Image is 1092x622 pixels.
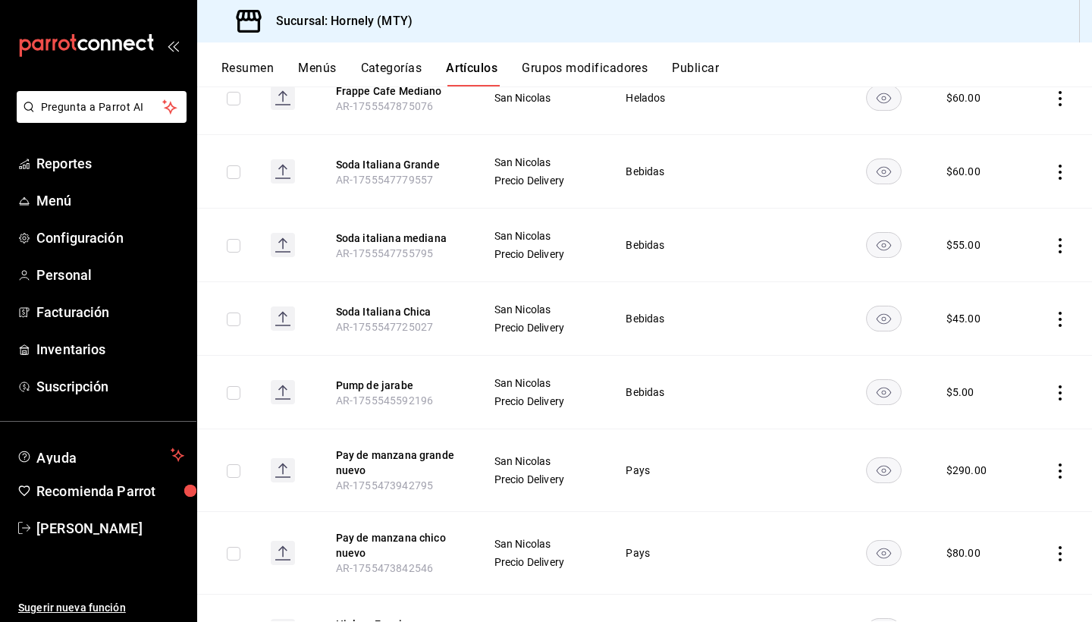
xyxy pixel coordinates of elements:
span: Recomienda Parrot [36,481,184,501]
span: San Nicolas [494,304,588,315]
span: Precio Delivery [494,557,588,567]
span: Pregunta a Parrot AI [41,99,163,115]
div: $ 55.00 [946,237,981,253]
button: edit-product-location [336,231,457,246]
span: Configuración [36,228,184,248]
span: Personal [36,265,184,285]
h3: Sucursal: Hornely (MTY) [264,12,413,30]
button: edit-product-location [336,304,457,319]
button: availability-product [866,457,902,483]
span: San Nicolas [494,231,588,241]
span: AR-1755547755795 [336,247,433,259]
button: actions [1053,385,1068,401]
button: actions [1053,312,1068,327]
span: Bebidas [626,166,711,177]
button: edit-product-location [336,448,457,478]
span: Suscripción [36,376,184,397]
button: open_drawer_menu [167,39,179,52]
span: Facturación [36,302,184,322]
span: Ayuda [36,446,165,464]
span: AR-1755473942795 [336,479,433,492]
div: $ 60.00 [946,164,981,179]
button: Pregunta a Parrot AI [17,91,187,123]
div: $ 80.00 [946,545,981,561]
div: $ 290.00 [946,463,987,478]
button: edit-product-location [336,530,457,561]
span: Sugerir nueva función [18,600,184,616]
button: actions [1053,165,1068,180]
span: Precio Delivery [494,249,588,259]
button: edit-product-location [336,378,457,393]
button: Categorías [361,61,422,86]
button: actions [1053,546,1068,561]
span: Pays [626,548,711,558]
span: San Nicolas [494,93,588,103]
span: Precio Delivery [494,474,588,485]
button: Publicar [672,61,719,86]
span: San Nicolas [494,378,588,388]
button: Menús [298,61,336,86]
div: $ 45.00 [946,311,981,326]
button: availability-product [866,306,902,331]
span: [PERSON_NAME] [36,518,184,539]
span: Reportes [36,153,184,174]
span: Inventarios [36,339,184,360]
button: actions [1053,91,1068,106]
span: AR-1755473842546 [336,562,433,574]
button: edit-product-location [336,83,457,99]
span: AR-1755547779557 [336,174,433,186]
span: Bebidas [626,387,711,397]
button: actions [1053,238,1068,253]
button: availability-product [866,232,902,258]
button: availability-product [866,379,902,405]
button: actions [1053,463,1068,479]
button: edit-product-location [336,157,457,172]
span: Precio Delivery [494,322,588,333]
span: Bebidas [626,313,711,324]
span: San Nicolas [494,539,588,549]
span: San Nicolas [494,157,588,168]
span: San Nicolas [494,456,588,466]
span: Bebidas [626,240,711,250]
span: AR-1755547875076 [336,100,433,112]
button: availability-product [866,159,902,184]
a: Pregunta a Parrot AI [11,110,187,126]
span: Helados [626,93,711,103]
button: availability-product [866,540,902,566]
div: navigation tabs [221,61,1092,86]
span: Menú [36,190,184,211]
button: Resumen [221,61,274,86]
span: Pays [626,465,711,476]
div: $ 5.00 [946,385,974,400]
div: $ 60.00 [946,90,981,105]
span: Precio Delivery [494,396,588,407]
button: Artículos [446,61,497,86]
span: AR-1755545592196 [336,394,433,407]
button: Grupos modificadores [522,61,648,86]
span: Precio Delivery [494,175,588,186]
span: AR-1755547725027 [336,321,433,333]
button: availability-product [866,85,902,111]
